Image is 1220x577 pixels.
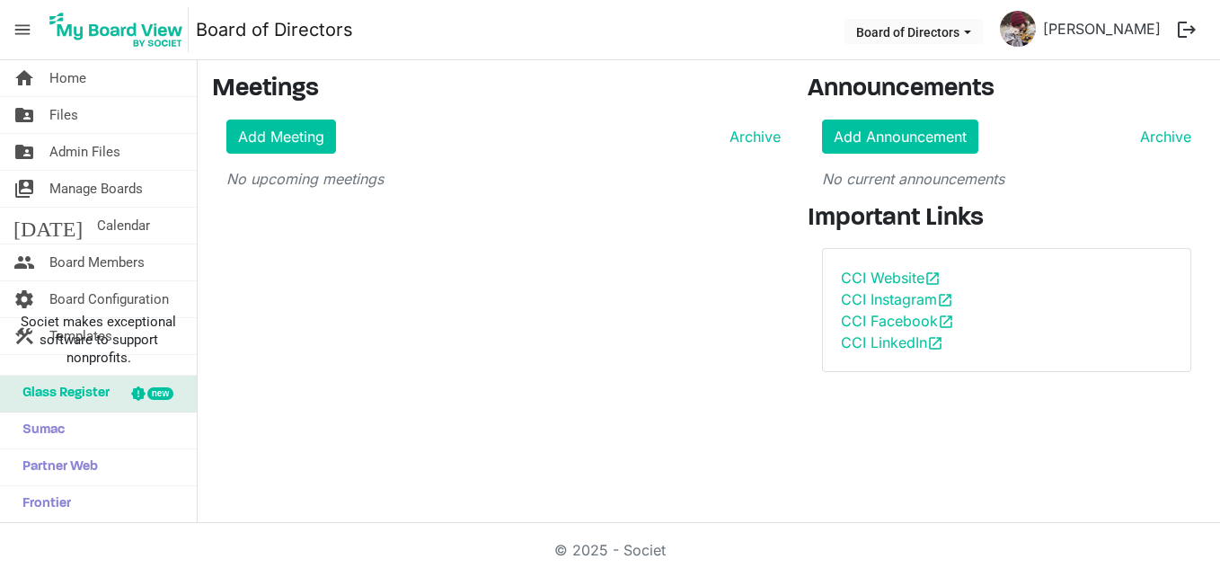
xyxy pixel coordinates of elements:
[13,413,65,448] span: Sumac
[1036,11,1168,47] a: [PERSON_NAME]
[13,376,110,412] span: Glass Register
[13,208,83,244] span: [DATE]
[212,75,781,105] h3: Meetings
[13,171,35,207] span: switch_account
[841,333,943,351] a: CCI LinkedInopen_in_new
[49,281,169,317] span: Board Configuration
[937,292,953,308] span: open_in_new
[841,312,954,330] a: CCI Facebookopen_in_new
[97,208,150,244] span: Calendar
[1133,126,1191,147] a: Archive
[49,171,143,207] span: Manage Boards
[226,120,336,154] a: Add Meeting
[13,244,35,280] span: people
[722,126,781,147] a: Archive
[822,120,978,154] a: Add Announcement
[554,541,666,559] a: © 2025 - Societ
[49,134,120,170] span: Admin Files
[13,486,71,522] span: Frontier
[13,449,98,485] span: Partner Web
[822,168,1191,190] p: No current announcements
[938,314,954,330] span: open_in_new
[1000,11,1036,47] img: a6ah0srXjuZ-12Q8q2R8a_YFlpLfa_R6DrblpP7LWhseZaehaIZtCsKbqyqjCVmcIyzz-CnSwFS6VEpFR7BkWg_thumb.png
[1168,11,1206,49] button: logout
[924,271,941,287] span: open_in_new
[13,60,35,96] span: home
[8,313,189,367] span: Societ makes exceptional software to support nonprofits.
[927,335,943,351] span: open_in_new
[13,97,35,133] span: folder_shared
[844,19,983,44] button: Board of Directors dropdownbutton
[147,387,173,400] div: new
[44,7,189,52] img: My Board View Logo
[44,7,196,52] a: My Board View Logo
[49,244,145,280] span: Board Members
[226,168,781,190] p: No upcoming meetings
[808,75,1206,105] h3: Announcements
[49,60,86,96] span: Home
[808,204,1206,235] h3: Important Links
[13,134,35,170] span: folder_shared
[49,97,78,133] span: Files
[841,269,941,287] a: CCI Websiteopen_in_new
[841,290,953,308] a: CCI Instagramopen_in_new
[196,12,353,48] a: Board of Directors
[13,281,35,317] span: settings
[5,13,40,47] span: menu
